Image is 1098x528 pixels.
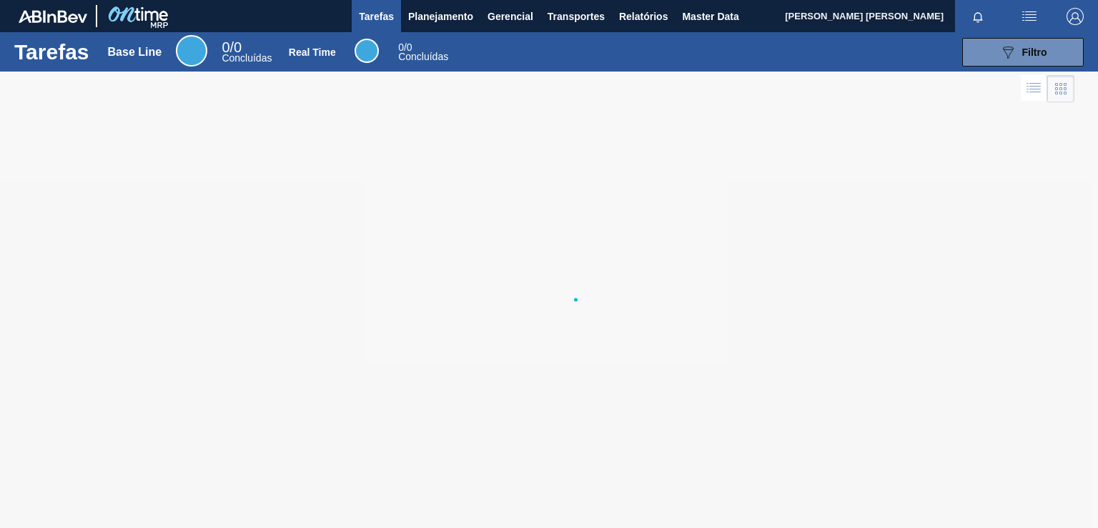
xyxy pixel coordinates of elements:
[619,8,668,25] span: Relatórios
[289,47,336,58] div: Real Time
[1021,8,1038,25] img: userActions
[176,35,207,67] div: Base Line
[222,39,229,55] span: 0
[682,8,738,25] span: Master Data
[398,41,412,53] span: / 0
[14,44,89,60] h1: Tarefas
[398,41,404,53] span: 0
[398,43,448,62] div: Real Time
[222,52,272,64] span: Concluídas
[222,39,242,55] span: / 0
[1022,47,1047,58] span: Filtro
[488,8,533,25] span: Gerencial
[548,8,605,25] span: Transportes
[19,10,87,23] img: TNhmsLtSVTkK8tSr43FrP2fwEKptu5GPRR3wAAAABJRU5ErkJggg==
[1067,8,1084,25] img: Logout
[355,39,379,63] div: Real Time
[398,51,448,62] span: Concluídas
[108,46,162,59] div: Base Line
[955,6,1001,26] button: Notificações
[222,41,272,63] div: Base Line
[408,8,473,25] span: Planejamento
[359,8,394,25] span: Tarefas
[962,38,1084,67] button: Filtro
